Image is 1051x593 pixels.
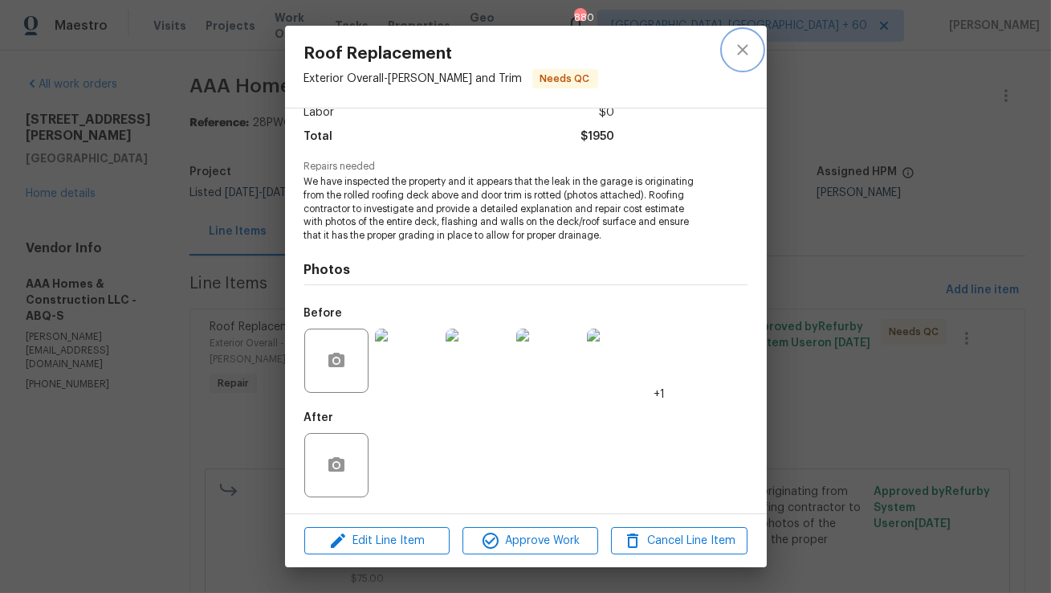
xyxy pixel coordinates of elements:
[654,386,666,403] span: +1
[304,125,333,149] span: Total
[304,412,334,423] h5: After
[304,262,748,278] h4: Photos
[304,73,523,84] span: Exterior Overall - [PERSON_NAME] and Trim
[304,162,748,172] span: Repairs needed
[304,308,343,319] h5: Before
[534,71,597,87] span: Needs QC
[304,527,450,555] button: Edit Line Item
[309,531,445,551] span: Edit Line Item
[304,45,598,63] span: Roof Replacement
[304,175,703,243] span: We have inspected the property and it appears that the leak in the garage is originating from the...
[599,101,614,125] span: $0
[304,101,335,125] span: Labor
[467,531,593,551] span: Approve Work
[723,31,762,69] button: close
[580,125,614,149] span: $1950
[574,10,585,26] div: 880
[462,527,598,555] button: Approve Work
[616,531,742,551] span: Cancel Line Item
[611,527,747,555] button: Cancel Line Item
